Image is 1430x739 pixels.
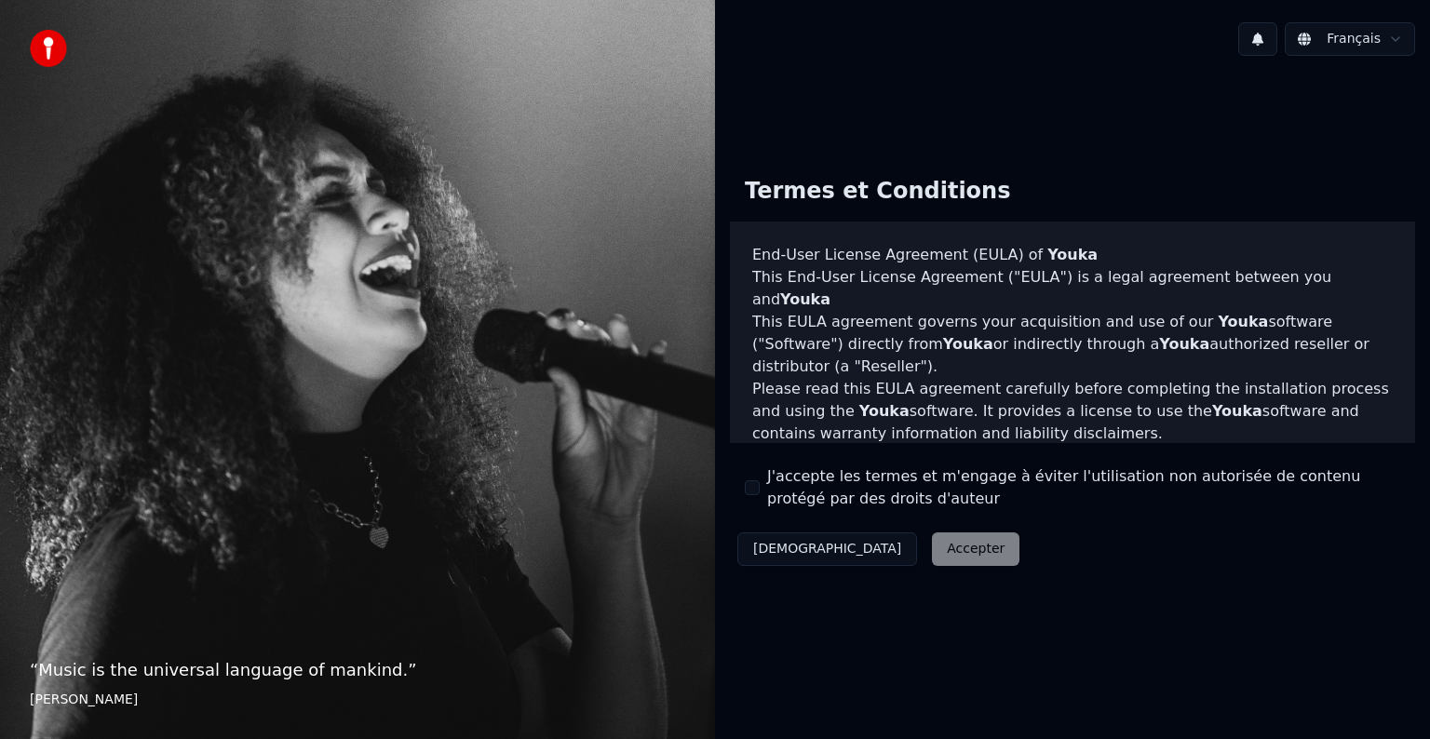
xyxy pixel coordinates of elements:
p: This End-User License Agreement ("EULA") is a legal agreement between you and [752,266,1393,311]
p: Please read this EULA agreement carefully before completing the installation process and using th... [752,378,1393,445]
span: Youka [780,290,830,308]
p: This EULA agreement governs your acquisition and use of our software ("Software") directly from o... [752,311,1393,378]
span: Youka [943,335,993,353]
label: J'accepte les termes et m'engage à éviter l'utilisation non autorisée de contenu protégé par des ... [767,465,1400,510]
span: Youka [859,402,910,420]
div: Termes et Conditions [730,162,1025,222]
span: Youka [1212,402,1262,420]
span: Youka [1047,246,1098,263]
img: youka [30,30,67,67]
p: “ Music is the universal language of mankind. ” [30,657,685,683]
h3: End-User License Agreement (EULA) of [752,244,1393,266]
footer: [PERSON_NAME] [30,691,685,709]
span: Youka [1218,313,1268,330]
span: Youka [1159,335,1209,353]
button: [DEMOGRAPHIC_DATA] [737,532,917,566]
